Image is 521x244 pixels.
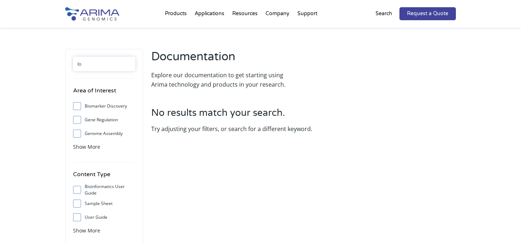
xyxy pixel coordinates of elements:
p: Try adjusting your filters, or search for a different keyword. [151,124,456,134]
p: Search [376,9,392,18]
label: Bioinformatics User Guide [73,184,135,195]
h3: No results match your search. [151,107,456,124]
h4: Area of Interest [73,86,135,101]
p: Explore our documentation to get starting using Arima technology and products in your research. [151,70,300,89]
label: Gene Regulation [73,114,135,125]
label: Genome Assembly [73,128,135,139]
a: Request a Quote [399,7,456,20]
label: Biomarker Discovery [73,101,135,112]
label: Sample Sheet [73,198,135,209]
h4: Content Type [73,170,135,184]
label: User Guide [73,212,135,223]
h2: Documentation [151,49,300,70]
span: Show More [73,227,100,234]
span: Show More [73,143,100,150]
img: Arima-Genomics-logo [65,7,119,21]
input: Search [73,57,135,71]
